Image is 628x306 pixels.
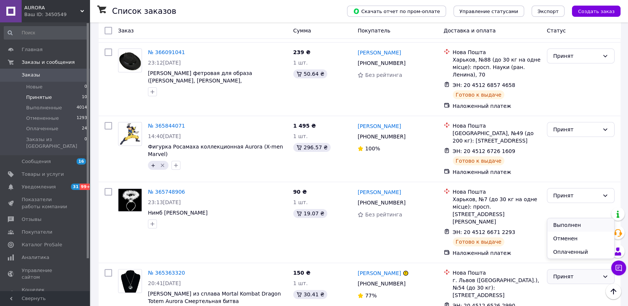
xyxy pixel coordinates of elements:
[358,49,401,56] a: [PERSON_NAME]
[22,216,41,223] span: Отзывы
[148,133,181,139] span: 14:40[DATE]
[22,184,56,190] span: Уведомления
[453,249,541,257] div: Наложенный платеж
[26,115,59,122] span: Отмененные
[148,280,181,286] span: 20:41[DATE]
[358,122,401,130] a: [PERSON_NAME]
[547,245,614,259] li: Оплаченный
[148,270,185,276] a: № 365363320
[160,162,165,168] svg: Удалить метку
[453,148,516,154] span: ЭН: 20 4512 6726 1609
[553,272,599,281] div: Принят
[453,269,541,277] div: Нова Пошта
[148,70,252,91] a: [PERSON_NAME] фетровая для образа ([PERSON_NAME], [PERSON_NAME], [PERSON_NAME]) [PERSON_NAME]
[80,184,92,190] span: 99+
[453,129,541,144] div: [GEOGRAPHIC_DATA], №49 (до 200 кг): [STREET_ADDRESS]
[453,49,541,56] div: Нова Пошта
[4,26,88,40] input: Поиск
[148,291,281,304] a: [PERSON_NAME] из сплава Mortal Kombat Dragon Totem Aurora Смертельная битва
[22,46,43,53] span: Главная
[553,52,599,60] div: Принят
[365,212,402,218] span: Без рейтинга
[26,84,43,90] span: Новые
[453,90,504,99] div: Готово к выдаче
[553,191,599,200] div: Принят
[453,168,541,176] div: Наложенный платеж
[24,11,90,18] div: Ваш ID: 3450549
[293,189,307,195] span: 90 ₴
[453,56,541,78] div: Харьков, №88 (до 30 кг на одне місце): просп. Науки (ран. Ленина), 70
[118,49,142,72] a: Фото товару
[453,277,541,299] div: г. Львов ([GEOGRAPHIC_DATA].), №54 (до 30 кг): [STREET_ADDRESS]
[553,125,599,134] div: Принят
[453,196,541,225] div: Харьков, №7 (до 30 кг на одне місце): просп. [STREET_ADDRESS][PERSON_NAME]
[356,278,407,289] div: [PHONE_NUMBER]
[293,280,308,286] span: 1 шт.
[22,241,62,248] span: Каталог ProSale
[293,270,310,276] span: 150 ₴
[118,28,134,34] span: Заказ
[112,7,176,16] h1: Список заказов
[148,49,185,55] a: № 366091041
[547,28,566,34] span: Статус
[453,122,541,129] div: Нова Пошта
[358,269,401,277] a: [PERSON_NAME]
[538,9,559,14] span: Экспорт
[547,218,614,232] li: Выполнен
[22,229,52,235] span: Покупатели
[293,60,308,66] span: 1 шт.
[365,146,380,152] span: 100%
[356,58,407,68] div: [PHONE_NUMBER]
[26,104,62,111] span: Выполненные
[118,123,142,145] img: Фото товару
[578,9,615,14] span: Создать заказ
[118,269,142,292] img: Фото товару
[453,229,516,235] span: ЭН: 20 4512 6671 2293
[84,84,87,90] span: 0
[444,28,496,34] span: Доставка и оплата
[453,102,541,110] div: Наложенный платеж
[293,209,327,218] div: 19.07 ₴
[532,6,564,17] button: Экспорт
[453,237,504,246] div: Готово к выдаче
[148,210,208,216] a: Нимб [PERSON_NAME]
[353,8,440,15] span: Скачать отчет по пром-оплате
[22,171,64,178] span: Товары и услуги
[453,156,504,165] div: Готово к выдаче
[84,136,87,150] span: 0
[22,287,69,300] span: Кошелек компании
[293,123,316,129] span: 1 495 ₴
[82,94,87,101] span: 10
[454,6,524,17] button: Управление статусами
[293,143,331,152] div: 296.57 ₴
[564,8,621,14] a: Создать заказ
[611,260,626,275] button: Чат с покупателем
[358,188,401,196] a: [PERSON_NAME]
[22,254,49,261] span: Аналитика
[293,199,308,205] span: 1 шт.
[460,9,518,14] span: Управление статусами
[77,115,87,122] span: 1293
[453,188,541,196] div: Нова Пошта
[148,123,185,129] a: № 365844071
[118,188,142,212] a: Фото товару
[293,290,327,299] div: 30.41 ₴
[356,197,407,208] div: [PHONE_NUMBER]
[22,158,51,165] span: Сообщения
[26,94,52,101] span: Принятые
[148,60,181,66] span: 23:12[DATE]
[547,232,614,245] li: Отменен
[22,196,69,210] span: Показатели работы компании
[356,131,407,142] div: [PHONE_NUMBER]
[118,50,142,71] img: Фото товару
[22,267,69,281] span: Управление сайтом
[293,28,311,34] span: Сумма
[453,82,516,88] span: ЭН: 20 4512 6857 4658
[151,162,155,168] span: +
[118,189,142,211] img: Фото товару
[22,59,75,66] span: Заказы и сообщения
[606,284,621,299] button: Наверх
